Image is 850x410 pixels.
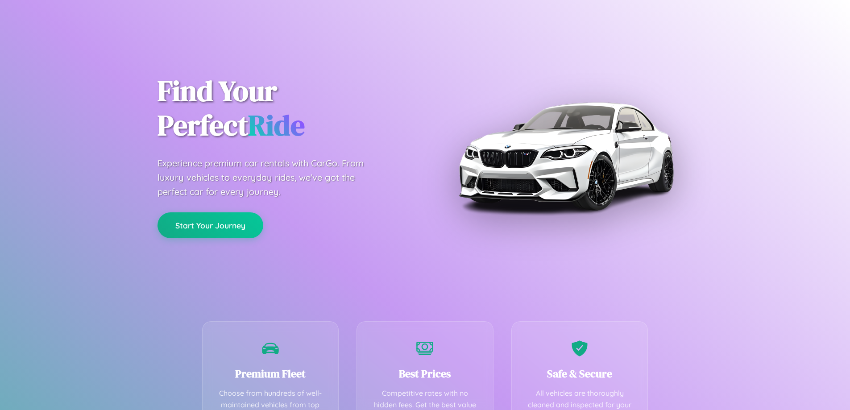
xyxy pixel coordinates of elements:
[248,106,305,145] span: Ride
[216,366,325,381] h3: Premium Fleet
[158,156,381,199] p: Experience premium car rentals with CarGo. From luxury vehicles to everyday rides, we've got the ...
[525,366,634,381] h3: Safe & Secure
[454,45,677,268] img: Premium BMW car rental vehicle
[158,74,412,143] h1: Find Your Perfect
[158,212,263,238] button: Start Your Journey
[370,366,480,381] h3: Best Prices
